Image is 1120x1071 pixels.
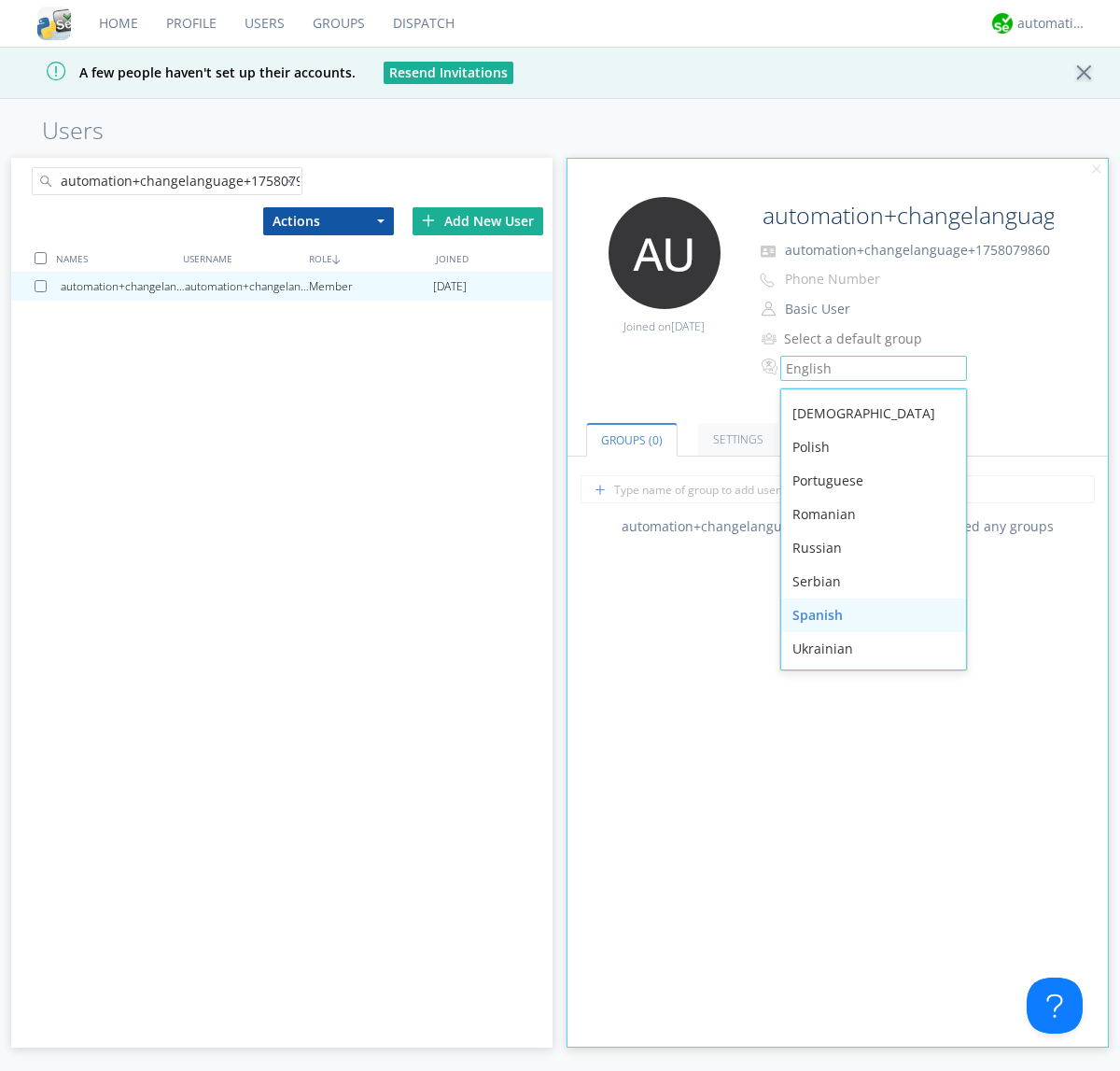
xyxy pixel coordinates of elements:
div: JOINED [431,245,557,272]
div: Select a default group [784,330,940,348]
img: cancel.svg [1090,163,1103,176]
div: Add New User [413,207,543,235]
div: Serbian [781,565,966,599]
span: A few people haven't set up their accounts. [14,63,356,81]
div: automation+atlas [1017,14,1087,33]
button: Basic User [778,296,965,322]
div: English [786,359,940,378]
div: automation+changelanguage+1758079860 [61,273,185,301]
div: Spanish [781,599,966,632]
span: Joined on [623,318,705,334]
img: phone-outline.svg [760,273,775,288]
img: icon-alert-users-thin-outline.svg [762,326,779,351]
button: Resend Invitations [384,62,513,84]
div: Russian [781,531,966,565]
img: person-outline.svg [762,302,776,317]
img: In groups with Translation enabled, this user's messages will be automatically translated to and ... [762,356,780,378]
div: USERNAME [178,245,304,272]
span: [DATE] [671,318,705,334]
div: Portuguese [781,464,966,498]
div: Romanian [781,498,966,531]
div: [DEMOGRAPHIC_DATA] [781,397,966,430]
a: Settings [698,423,778,456]
input: Type name of group to add user to [581,475,1095,503]
div: Ukrainian [781,632,966,666]
img: 373638.png [609,197,721,309]
a: Groups (0) [586,423,678,457]
div: automation+changelanguage+1758079860 has not joined any groups [567,517,1109,536]
img: cddb5a64eb264b2086981ab96f4c1ba7 [37,7,71,40]
input: Search users [32,167,302,195]
span: automation+changelanguage+1758079860 [785,241,1050,259]
div: Polish [781,430,966,464]
iframe: Toggle Customer Support [1027,978,1083,1034]
div: automation+changelanguage+1758079860 [185,273,309,301]
div: ROLE [304,245,430,272]
img: d2d01cd9b4174d08988066c6d424eccd [992,13,1013,34]
a: automation+changelanguage+1758079860automation+changelanguage+1758079860Member[DATE] [11,273,553,301]
button: Actions [263,207,394,235]
input: Name [755,197,1057,234]
div: Member [309,273,433,301]
div: NAMES [51,245,177,272]
img: plus.svg [422,214,435,227]
span: [DATE] [433,273,467,301]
